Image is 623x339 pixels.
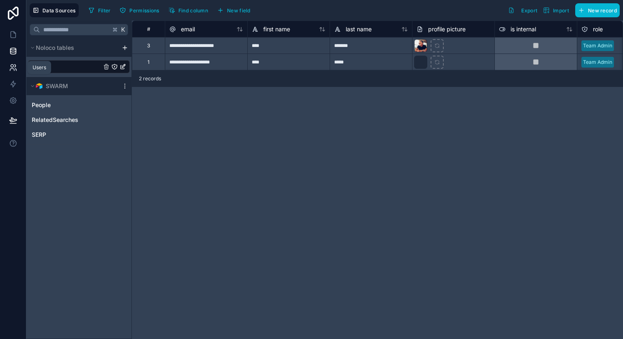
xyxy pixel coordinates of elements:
[583,42,612,49] div: Team Admin
[181,25,195,33] span: email
[129,7,159,14] span: Permissions
[346,25,372,33] span: last name
[42,7,76,14] span: Data Sources
[214,4,253,16] button: New field
[33,64,46,71] div: Users
[138,26,159,32] div: #
[505,3,540,17] button: Export
[521,7,537,14] span: Export
[553,7,569,14] span: Import
[120,27,126,33] span: K
[593,25,603,33] span: role
[428,25,466,33] span: profile picture
[148,59,150,65] div: 1
[583,58,612,66] div: Team Admin
[147,42,150,49] div: 3
[166,4,211,16] button: Find column
[572,3,620,17] a: New record
[85,4,114,16] button: Filter
[263,25,290,33] span: first name
[227,7,251,14] span: New field
[511,25,536,33] span: is internal
[98,7,111,14] span: Filter
[178,7,208,14] span: Find column
[117,4,162,16] button: Permissions
[588,7,617,14] span: New record
[117,4,165,16] a: Permissions
[540,3,572,17] button: Import
[575,3,620,17] button: New record
[30,3,79,17] button: Data Sources
[139,75,161,82] span: 2 records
